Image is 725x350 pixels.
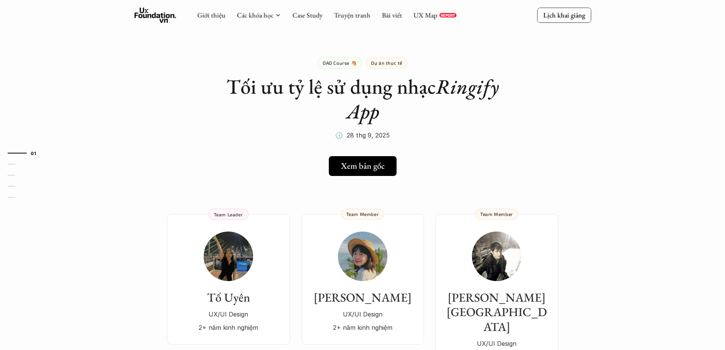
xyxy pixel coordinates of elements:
p: UX/UI Design [175,308,282,320]
a: Xem bản gốc [329,156,397,176]
p: 🕔 28 thg 9, 2025 [335,129,390,141]
h5: Xem bản gốc [341,161,385,171]
a: Các khóa học [237,11,273,19]
p: REPORT [441,13,455,18]
h3: [PERSON_NAME][GEOGRAPHIC_DATA] [443,290,551,334]
a: Lịch khai giảng [537,8,591,22]
p: Team Leader [214,212,243,217]
p: 2+ năm kinh nghiệm [309,322,416,333]
a: Giới thiệu [197,11,225,19]
em: Ringify App [346,73,504,125]
h3: [PERSON_NAME] [309,290,416,305]
a: UX Map [413,11,437,19]
a: Bài viết [382,11,402,19]
p: Team Member [480,211,513,217]
a: Truyện tranh [334,11,370,19]
p: Dự án thực tế [371,60,402,66]
a: 01 [8,149,44,158]
a: REPORT [439,13,456,18]
p: 2+ năm kinh nghiệm [175,322,282,333]
p: DAD Course 🐴 [323,60,357,66]
p: UX/UI Design [443,338,551,349]
p: Team Member [346,211,379,217]
h1: Tối ưu tỷ lệ sử dụng nhạc [210,74,515,124]
a: Case Study [292,11,322,19]
a: Tố UyênUX/UI Design2+ năm kinh nghiệmTeam Leader [167,214,290,345]
p: Lịch khai giảng [543,11,585,19]
h3: Tố Uyên [175,290,282,305]
p: UX/UI Design [309,308,416,320]
strong: 01 [31,150,36,155]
